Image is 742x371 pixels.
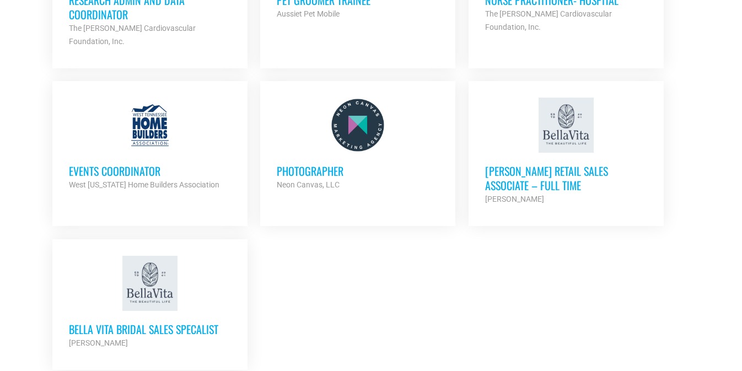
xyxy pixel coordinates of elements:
h3: Photographer [277,164,439,178]
strong: [PERSON_NAME] [69,338,128,347]
h3: Events Coordinator [69,164,231,178]
a: Events Coordinator West [US_STATE] Home Builders Association [52,81,248,208]
a: [PERSON_NAME] Retail Sales Associate – Full Time [PERSON_NAME] [469,81,664,222]
strong: The [PERSON_NAME] Cardiovascular Foundation, Inc. [485,9,612,31]
strong: West [US_STATE] Home Builders Association [69,180,219,189]
strong: Neon Canvas, LLC [277,180,340,189]
strong: [PERSON_NAME] [485,195,544,203]
strong: Aussiet Pet Mobile [277,9,340,18]
a: Photographer Neon Canvas, LLC [260,81,455,208]
h3: Bella Vita Bridal Sales Specalist [69,322,231,336]
strong: The [PERSON_NAME] Cardiovascular Foundation, Inc. [69,24,196,46]
h3: [PERSON_NAME] Retail Sales Associate – Full Time [485,164,647,192]
a: Bella Vita Bridal Sales Specalist [PERSON_NAME] [52,239,248,366]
